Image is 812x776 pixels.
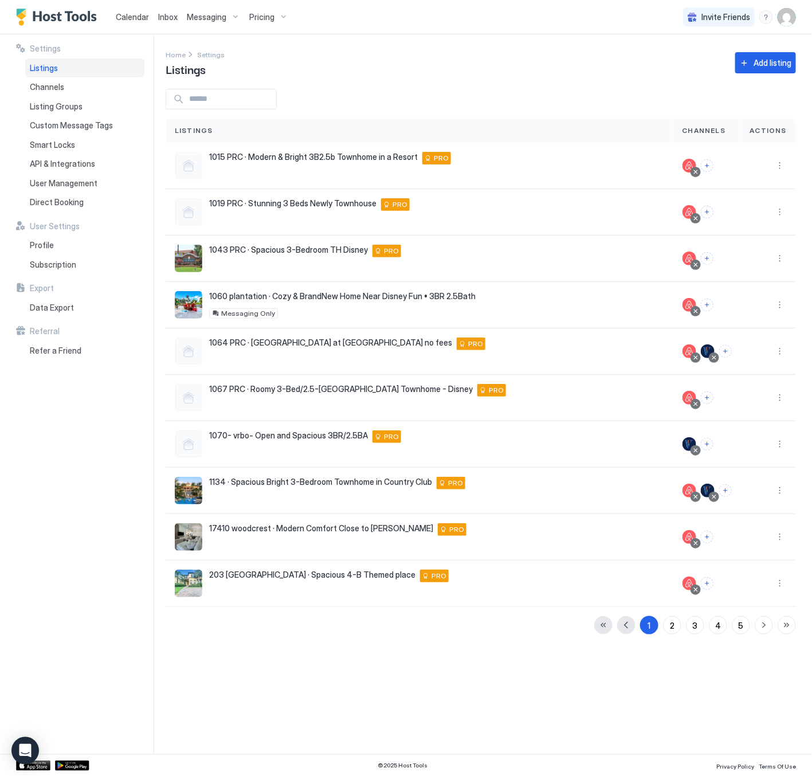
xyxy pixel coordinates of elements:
[25,116,144,135] a: Custom Message Tags
[30,326,60,336] span: Referral
[30,240,54,250] span: Profile
[30,159,95,169] span: API & Integrations
[732,616,750,634] button: 5
[773,205,787,219] button: More options
[701,299,713,311] button: Connect channels
[30,44,61,54] span: Settings
[30,197,84,207] span: Direct Booking
[25,97,144,116] a: Listing Groups
[750,126,787,136] span: Actions
[249,12,274,22] span: Pricing
[209,430,368,441] span: 1070- vrbo- Open and Spacious 3BR/2.5BA
[693,620,698,632] div: 3
[384,432,399,442] span: PRO
[716,759,754,771] a: Privacy Policy
[209,338,452,348] span: 1064 PRC · [GEOGRAPHIC_DATA] at [GEOGRAPHIC_DATA] no fees
[773,530,787,544] div: menu
[773,437,787,451] div: menu
[773,391,787,405] div: menu
[489,385,504,395] span: PRO
[25,154,144,174] a: API & Integrations
[378,762,428,769] span: © 2025 Host Tools
[30,101,83,112] span: Listing Groups
[175,291,202,319] div: listing image
[739,620,744,632] div: 5
[209,152,418,162] span: 1015 PRC · Modern & Bright 3B2.5b Townhome in a Resort
[187,12,226,22] span: Messaging
[640,616,658,634] button: 1
[773,205,787,219] div: menu
[158,11,178,23] a: Inbox
[175,570,202,597] div: listing image
[716,763,754,770] span: Privacy Policy
[166,48,186,60] div: Breadcrumb
[209,291,476,301] span: 1060 plantation · Cozy & BrandNew Home Near Disney Fun • 3BR 2.5Bath
[25,236,144,255] a: Profile
[30,140,75,150] span: Smart Locks
[773,437,787,451] button: More options
[16,761,50,771] a: App Store
[30,283,54,293] span: Export
[30,120,113,131] span: Custom Message Tags
[773,159,787,173] button: More options
[25,58,144,78] a: Listings
[773,344,787,358] div: menu
[715,620,721,632] div: 4
[759,10,773,24] div: menu
[773,159,787,173] div: menu
[175,523,202,551] div: listing image
[30,303,74,313] span: Data Export
[25,135,144,155] a: Smart Locks
[773,344,787,358] button: More options
[16,9,102,26] a: Host Tools Logo
[209,245,368,255] span: 1043 PRC · Spacious 3-Bedroom TH Disney
[735,52,796,73] button: Add listing
[25,77,144,97] a: Channels
[701,577,713,590] button: Connect channels
[209,198,376,209] span: 1019 PRC · Stunning 3 Beds Newly Townhouse
[701,531,713,543] button: Connect channels
[175,126,213,136] span: Listings
[648,620,651,632] div: 1
[773,298,787,312] button: More options
[116,12,149,22] span: Calendar
[709,616,727,634] button: 4
[434,153,449,163] span: PRO
[773,577,787,590] button: More options
[55,761,89,771] a: Google Play Store
[166,50,186,59] span: Home
[30,221,80,232] span: User Settings
[432,571,446,581] span: PRO
[448,478,463,488] span: PRO
[175,477,202,504] div: listing image
[663,616,681,634] button: 2
[773,484,787,497] button: More options
[468,339,483,349] span: PRO
[209,523,433,534] span: 17410 woodcrest · Modern Comfort Close to [PERSON_NAME]
[384,246,399,256] span: PRO
[185,89,276,109] input: Input Field
[25,193,144,212] a: Direct Booking
[393,199,407,210] span: PRO
[25,341,144,360] a: Refer a Friend
[773,298,787,312] div: menu
[773,530,787,544] button: More options
[175,245,202,272] div: listing image
[701,12,750,22] span: Invite Friends
[778,8,796,26] div: User profile
[197,48,225,60] div: Breadcrumb
[773,577,787,590] div: menu
[25,298,144,318] a: Data Export
[449,524,464,535] span: PRO
[25,174,144,193] a: User Management
[197,50,225,59] span: Settings
[773,252,787,265] button: More options
[773,391,787,405] button: More options
[701,252,713,265] button: Connect channels
[209,477,432,487] span: 1134 · Spacious Bright 3-Bedroom Townhome in Country Club
[759,763,796,770] span: Terms Of Use
[701,391,713,404] button: Connect channels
